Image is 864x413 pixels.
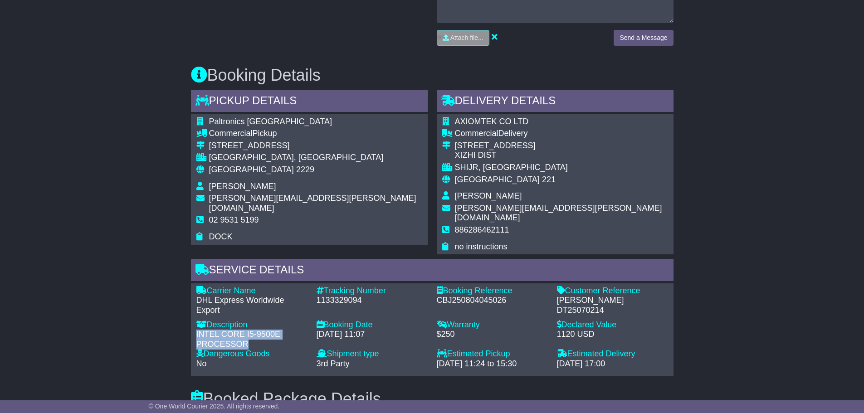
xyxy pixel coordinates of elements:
[542,175,556,184] span: 221
[437,296,548,306] div: CBJ250804045026
[455,175,540,184] span: [GEOGRAPHIC_DATA]
[209,117,332,126] span: Paltronics [GEOGRAPHIC_DATA]
[209,129,253,138] span: Commercial
[196,349,308,359] div: Dangerous Goods
[209,182,276,191] span: [PERSON_NAME]
[196,296,308,315] div: DHL Express Worldwide Export
[209,232,233,241] span: DOCK
[317,330,428,340] div: [DATE] 11:07
[455,117,529,126] span: AXIOMTEK CO LTD
[317,359,350,368] span: 3rd Party
[317,349,428,359] div: Shipment type
[196,359,207,368] span: No
[557,320,668,330] div: Declared Value
[455,129,668,139] div: Delivery
[437,286,548,296] div: Booking Reference
[296,165,314,174] span: 2229
[317,320,428,330] div: Booking Date
[455,225,509,234] span: 886286462111
[557,330,668,340] div: 1120 USD
[455,151,668,160] div: XIZHI DIST
[191,259,674,283] div: Service Details
[455,141,668,151] div: [STREET_ADDRESS]
[437,330,548,340] div: $250
[455,163,668,173] div: SHIJR, [GEOGRAPHIC_DATA]
[557,359,668,369] div: [DATE] 17:00
[455,191,522,200] span: [PERSON_NAME]
[455,129,498,138] span: Commercial
[437,90,674,114] div: Delivery Details
[437,349,548,359] div: Estimated Pickup
[557,349,668,359] div: Estimated Delivery
[317,296,428,306] div: 1133329094
[209,215,259,224] span: 02 9531 5199
[455,242,508,251] span: no instructions
[149,403,280,410] span: © One World Courier 2025. All rights reserved.
[209,141,422,151] div: [STREET_ADDRESS]
[317,286,428,296] div: Tracking Number
[196,286,308,296] div: Carrier Name
[191,66,674,84] h3: Booking Details
[209,153,422,163] div: [GEOGRAPHIC_DATA], [GEOGRAPHIC_DATA]
[191,90,428,114] div: Pickup Details
[191,390,674,408] h3: Booked Package Details
[437,320,548,330] div: Warranty
[557,286,668,296] div: Customer Reference
[209,194,416,213] span: [PERSON_NAME][EMAIL_ADDRESS][PERSON_NAME][DOMAIN_NAME]
[209,165,294,174] span: [GEOGRAPHIC_DATA]
[196,330,308,349] div: INTEL CORE I5-9500E PROCESSOR
[196,320,308,330] div: Description
[557,296,668,315] div: [PERSON_NAME] DT25070214
[209,129,422,139] div: Pickup
[437,359,548,369] div: [DATE] 11:24 to 15:30
[455,204,662,223] span: [PERSON_NAME][EMAIL_ADDRESS][PERSON_NAME][DOMAIN_NAME]
[614,30,673,46] button: Send a Message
